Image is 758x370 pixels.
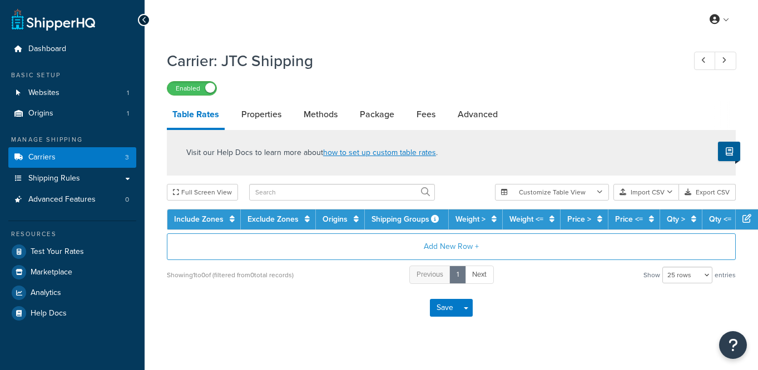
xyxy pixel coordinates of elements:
[718,142,740,161] button: Show Help Docs
[174,213,224,225] a: Include Zones
[323,213,348,225] a: Origins
[8,135,136,144] div: Manage Shipping
[125,153,129,162] span: 3
[31,247,84,257] span: Test Your Rates
[247,213,299,225] a: Exclude Zones
[8,103,136,124] a: Origins1
[8,83,136,103] li: Websites
[167,267,294,283] div: Showing 1 to 0 of (filtered from 0 total records)
[323,147,436,158] a: how to set up custom table rates
[127,109,129,118] span: 1
[409,266,450,284] a: Previous
[186,147,438,159] p: Visit our Help Docs to learn more about .
[495,184,609,201] button: Customize Table View
[28,109,53,118] span: Origins
[472,269,487,279] span: Next
[417,269,443,279] span: Previous
[167,50,673,72] h1: Carrier: JTC Shipping
[31,268,72,277] span: Marketplace
[8,83,136,103] a: Websites1
[127,88,129,98] span: 1
[719,331,747,359] button: Open Resource Center
[31,309,67,318] span: Help Docs
[249,184,435,201] input: Search
[8,189,136,210] a: Advanced Features0
[715,267,736,283] span: entries
[709,213,731,225] a: Qty <=
[8,262,136,282] a: Marketplace
[8,39,136,59] a: Dashboard
[354,101,400,128] a: Package
[28,88,60,98] span: Websites
[8,71,136,80] div: Basic Setup
[643,267,660,283] span: Show
[509,213,543,225] a: Weight <=
[28,195,96,204] span: Advanced Features
[455,213,485,225] a: Weight >
[449,266,466,284] a: 1
[8,242,136,262] a: Test Your Rates
[8,229,136,239] div: Resources
[167,82,216,95] label: Enabled
[8,147,136,168] a: Carriers3
[452,101,503,128] a: Advanced
[28,44,66,54] span: Dashboard
[8,283,136,303] a: Analytics
[567,213,591,225] a: Price >
[679,184,736,201] button: Export CSV
[8,147,136,168] li: Carriers
[28,153,56,162] span: Carriers
[298,101,343,128] a: Methods
[8,189,136,210] li: Advanced Features
[8,303,136,323] a: Help Docs
[167,101,225,130] a: Table Rates
[715,52,736,70] a: Next Record
[694,52,716,70] a: Previous Record
[167,184,238,201] button: Full Screen View
[465,266,494,284] a: Next
[236,101,287,128] a: Properties
[615,213,643,225] a: Price <=
[125,195,129,204] span: 0
[667,213,685,225] a: Qty >
[411,101,441,128] a: Fees
[8,168,136,189] a: Shipping Rules
[430,299,460,317] button: Save
[365,209,449,229] th: Shipping Groups
[28,174,80,183] span: Shipping Rules
[167,233,736,260] button: Add New Row +
[613,184,679,201] button: Import CSV
[8,103,136,124] li: Origins
[31,288,61,298] span: Analytics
